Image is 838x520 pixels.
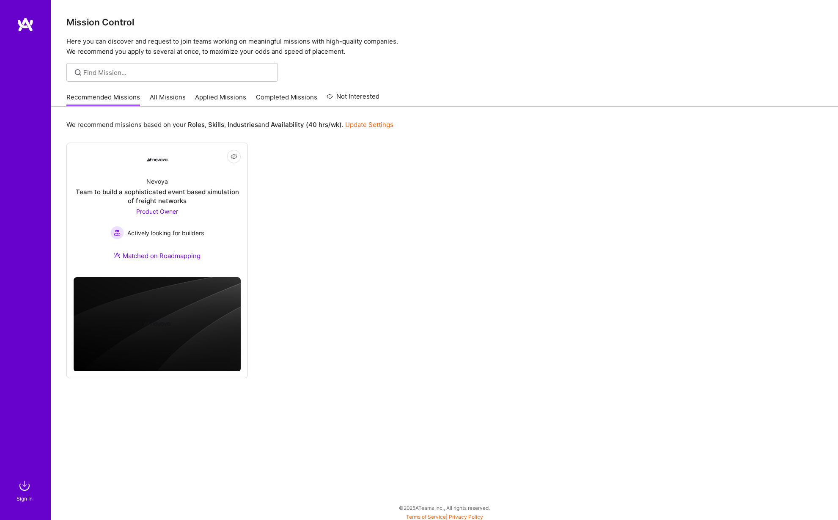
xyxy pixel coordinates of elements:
div: Matched on Roadmapping [114,251,201,260]
div: Sign In [16,494,33,503]
div: Team to build a sophisticated event based simulation of freight networks [74,187,241,205]
p: We recommend missions based on your , , and . [66,120,393,129]
i: icon SearchGrey [73,68,83,77]
img: Actively looking for builders [110,226,124,239]
b: Industries [228,121,258,129]
span: Product Owner [136,208,178,215]
a: Privacy Policy [449,514,483,520]
a: Recommended Missions [66,93,140,107]
a: Not Interested [327,91,379,107]
a: Terms of Service [406,514,446,520]
img: Ateam Purple Icon [114,252,121,259]
div: Nevoya [146,177,168,186]
a: Company LogoNevoyaTeam to build a sophisticated event based simulation of freight networksProduct... [74,150,241,270]
img: logo [17,17,34,32]
img: cover [74,277,241,371]
h3: Mission Control [66,17,823,28]
span: Actively looking for builders [127,228,204,237]
a: Update Settings [345,121,393,129]
img: sign in [16,477,33,494]
a: All Missions [150,93,186,107]
a: sign inSign In [18,477,33,503]
span: | [406,514,483,520]
b: Roles [188,121,205,129]
i: icon EyeClosed [231,153,237,160]
input: Find Mission... [83,68,272,77]
a: Applied Missions [195,93,246,107]
b: Availability (40 hrs/wk) [271,121,342,129]
a: Completed Missions [256,93,317,107]
img: Company logo [144,311,171,338]
div: © 2025 ATeams Inc., All rights reserved. [51,497,838,518]
img: Company Logo [147,158,168,162]
p: Here you can discover and request to join teams working on meaningful missions with high-quality ... [66,36,823,57]
b: Skills [208,121,224,129]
